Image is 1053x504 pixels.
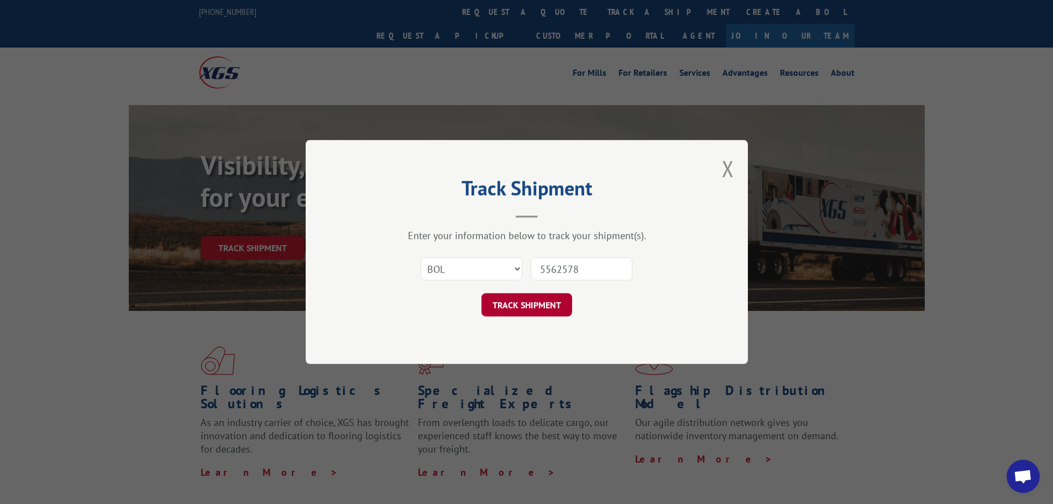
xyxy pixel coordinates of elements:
div: Open chat [1007,460,1040,493]
button: TRACK SHIPMENT [481,293,572,316]
h2: Track Shipment [361,180,693,201]
button: Close modal [722,154,734,183]
div: Enter your information below to track your shipment(s). [361,229,693,242]
input: Number(s) [531,257,632,280]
